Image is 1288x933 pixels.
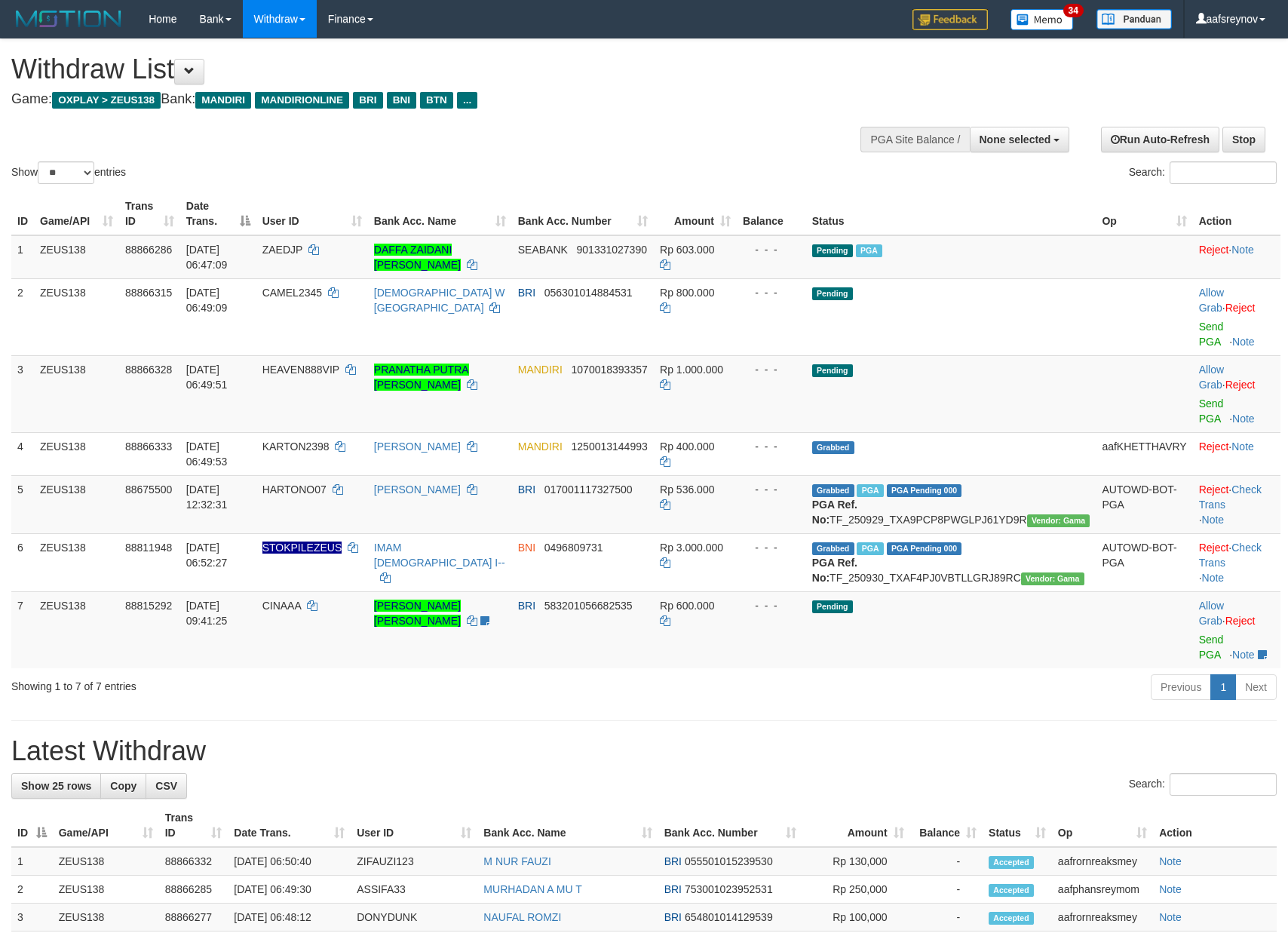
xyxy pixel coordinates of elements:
[186,600,228,627] span: [DATE] 09:41:25
[186,244,228,271] span: [DATE] 06:47:09
[1052,876,1153,904] td: aafphansreymom
[483,883,581,895] a: MURHADAN A MU T
[1199,483,1229,496] a: Reject
[857,484,883,497] span: Marked by aaftrukkakada
[887,484,962,497] span: PGA Pending
[802,847,909,876] td: Rp 130,000
[34,278,119,355] td: ZEUS138
[910,804,983,847] th: Balance: activate to sort column ascending
[11,804,53,847] th: ID: activate to sort column descending
[1010,9,1074,30] img: Button%20Memo.svg
[1231,440,1254,453] a: Note
[11,904,53,931] td: 3
[387,92,416,109] span: BNI
[660,440,714,453] span: Rp 400.000
[1199,244,1229,256] a: Reject
[737,192,806,235] th: Balance
[1052,804,1153,847] th: Op: activate to sort column ascending
[11,876,53,904] td: 2
[186,287,228,314] span: [DATE] 06:49:09
[1153,804,1277,847] th: Action
[1193,192,1280,235] th: Action
[743,540,800,555] div: - - -
[1199,634,1224,661] a: Send PGA
[1225,302,1256,314] a: Reject
[11,591,34,668] td: 7
[262,440,330,453] span: KARTON2398
[685,855,773,867] span: Copy 055501015239530 to clipboard
[518,364,563,376] span: MANDIRI
[262,287,322,299] span: CAMEL2345
[1193,235,1280,279] td: ·
[970,127,1070,152] button: None selected
[125,600,172,612] span: 88815292
[180,192,256,235] th: Date Trans.: activate to sort column descending
[1202,572,1225,584] a: Note
[802,804,909,847] th: Amount: activate to sort column ascending
[1193,591,1280,668] td: ·
[262,244,302,256] span: ZAEDJP
[572,364,648,376] span: Copy 1070018393357 to clipboard
[11,192,34,235] th: ID
[1199,321,1224,348] a: Send PGA
[374,244,461,271] a: DAFFA ZAIDANI [PERSON_NAME]
[1199,542,1229,554] a: Reject
[228,904,351,931] td: [DATE] 06:48:12
[989,884,1034,897] span: Accepted
[186,483,228,511] span: [DATE] 12:32:31
[1159,855,1182,867] a: Note
[1193,355,1280,432] td: ·
[1225,615,1256,627] a: Reject
[186,364,228,391] span: [DATE] 06:49:51
[743,362,800,377] div: - - -
[1096,9,1172,29] img: panduan.png
[658,804,803,847] th: Bank Acc. Number: activate to sort column ascending
[1202,514,1225,526] a: Note
[125,364,172,376] span: 88866328
[544,287,633,299] span: Copy 056301014884531 to clipboard
[125,244,172,256] span: 88866286
[1199,600,1225,627] span: ·
[351,904,477,931] td: DONYDUNK
[1232,649,1255,661] a: Note
[518,287,535,299] span: BRI
[125,440,172,453] span: 88866333
[34,355,119,432] td: ZEUS138
[125,483,172,496] span: 88675500
[806,475,1096,533] td: TF_250929_TXA9PCP8PWGLPJ61YD9R
[577,244,647,256] span: Copy 901331027390 to clipboard
[1096,533,1192,591] td: AUTOWD-BOT-PGA
[53,876,159,904] td: ZEUS138
[544,542,603,554] span: Copy 0496809731 to clipboard
[195,92,251,109] span: MANDIRI
[857,542,883,555] span: Marked by aafsreyleap
[1199,542,1262,569] a: Check Trans
[53,804,159,847] th: Game/API: activate to sort column ascending
[38,161,94,184] select: Showentries
[457,92,477,109] span: ...
[255,92,349,109] span: MANDIRIONLINE
[664,911,682,923] span: BRI
[262,364,339,376] span: HEAVEN888VIP
[11,475,34,533] td: 5
[11,533,34,591] td: 6
[34,432,119,475] td: ZEUS138
[812,244,853,257] span: Pending
[518,600,535,612] span: BRI
[374,600,461,627] a: [PERSON_NAME] [PERSON_NAME]
[685,883,773,895] span: Copy 753001023952531 to clipboard
[11,92,844,107] h4: Game: Bank:
[989,912,1034,925] span: Accepted
[518,542,535,554] span: BNI
[1052,847,1153,876] td: aafrornreaksmey
[1232,413,1255,425] a: Note
[1193,533,1280,591] td: · ·
[11,161,126,184] label: Show entries
[21,780,91,792] span: Show 25 rows
[660,244,714,256] span: Rp 603.000
[1199,483,1262,511] a: Check Trans
[572,440,648,453] span: Copy 1250013144993 to clipboard
[1096,192,1192,235] th: Op: activate to sort column ascending
[34,591,119,668] td: ZEUS138
[1199,364,1224,391] a: Allow Grab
